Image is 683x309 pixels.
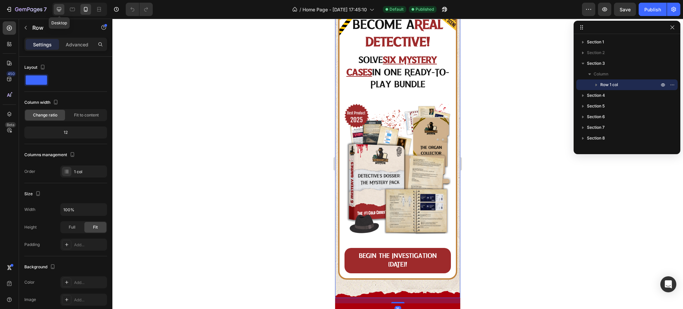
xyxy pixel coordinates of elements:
div: Undo/Redo [126,3,153,16]
div: Open Intercom Messenger [660,276,676,292]
p: Row [32,24,89,32]
input: Auto [61,204,107,216]
a: Begin the Investigation [DATE]! [9,229,115,255]
div: 450 [6,71,16,76]
button: 7 [3,3,50,16]
div: Columns management [24,150,76,160]
span: Home Page - [DATE] 17:45:10 [302,6,367,13]
span: Section 4 [587,92,605,99]
p: Settings [33,41,52,48]
button: Save [614,3,636,16]
span: Full [69,224,75,230]
div: Add... [74,242,105,248]
span: Fit [93,224,98,230]
span: Row 1 col [600,81,618,88]
span: Published [416,6,434,12]
div: 12 [26,128,106,137]
div: Background [24,263,57,272]
span: Section 6 [587,113,605,120]
button: Publish [639,3,667,16]
span: Section 1 [587,39,604,45]
span: Change ratio [33,112,57,118]
span: Section 2 [587,49,605,56]
div: Beta [5,122,16,127]
div: Width [24,207,35,213]
div: Order [24,169,35,175]
span: Column [594,71,608,77]
div: Publish [644,6,661,13]
span: Default [390,6,404,12]
div: 16 [59,287,66,293]
span: Section 7 [587,124,605,131]
span: / [299,6,301,13]
img: gempages_582375539285689176-58ee5b54-b2fe-4fca-b3d2-aeae2d401283.png [9,85,115,218]
div: Add... [74,297,105,303]
iframe: Design area [335,19,460,309]
div: Layout [24,63,47,72]
div: Height [24,224,37,230]
span: Section 5 [587,103,605,109]
p: 7 [44,5,47,13]
div: Image [24,297,36,303]
p: Advanced [66,41,88,48]
div: Column width [24,98,60,107]
span: Section 9 [587,145,605,152]
p: Begin the Investigation [DATE]! [17,233,107,251]
span: Section 8 [587,135,605,141]
div: Size [24,190,42,199]
div: Padding [24,242,40,248]
div: 1 col [74,169,105,175]
h2: Solve in One Ready-To-Play Bundle [9,35,115,73]
u: Six Mystery Cases [11,38,102,58]
div: Add... [74,280,105,286]
span: Section 3 [587,60,605,67]
span: Fit to content [74,112,99,118]
span: Save [620,7,631,12]
div: Color [24,279,35,285]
